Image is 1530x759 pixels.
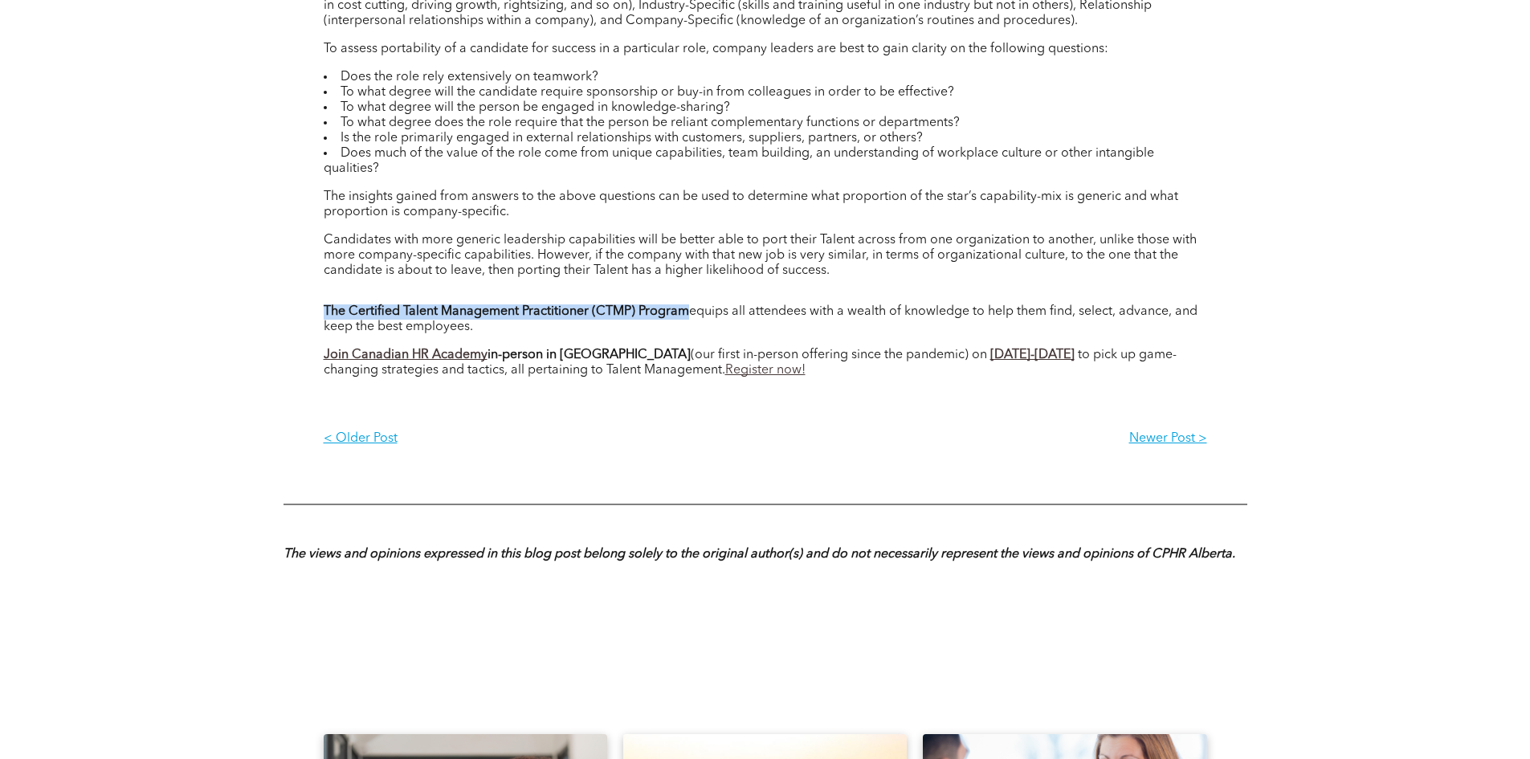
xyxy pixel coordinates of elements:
[765,418,1207,459] a: Newer Post >
[725,364,806,377] a: Register now!
[990,349,1075,361] a: [DATE]-[DATE]
[324,349,488,361] a: Join Canadian HR Academy
[324,131,1207,146] li: Is the role primarily engaged in external relationships with customers, suppliers, partners, or o...
[765,431,1207,447] p: Newer Post >
[324,305,689,318] b: The Certified Talent Management Practitioner (CTMP) Program
[324,146,1207,177] li: Does much of the value of the role come from unique capabilities, team building, an understanding...
[324,233,1207,279] p: Candidates with more generic leadership capabilities will be better able to port their Talent acr...
[324,431,765,447] p: < Older Post
[324,70,1207,85] li: Does the role rely extensively on teamwork?
[324,190,1207,220] p: The insights gained from answers to the above questions can be used to determine what proportion ...
[324,304,1207,335] p: equips all attendees with a wealth of knowledge to help them find, select, advance, and keep the ...
[324,42,1207,57] p: To assess portability of a candidate for success in a particular role, company leaders are best t...
[324,349,691,361] b: in-person in [GEOGRAPHIC_DATA]
[324,116,1207,131] li: To what degree does the role require that the person be reliant complementary functions or depart...
[284,548,1235,561] strong: The views and opinions expressed in this blog post belong solely to the original author(s) and do...
[324,100,1207,116] li: To what degree will the person be engaged in knowledge-sharing?
[324,85,1207,100] li: To what degree will the candidate require sponsorship or buy-in from colleagues in order to be ef...
[324,418,765,459] a: < Older Post
[324,348,1207,378] p: (our first in-person offering since the pandemic) on to pick up game-changing strategies and tact...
